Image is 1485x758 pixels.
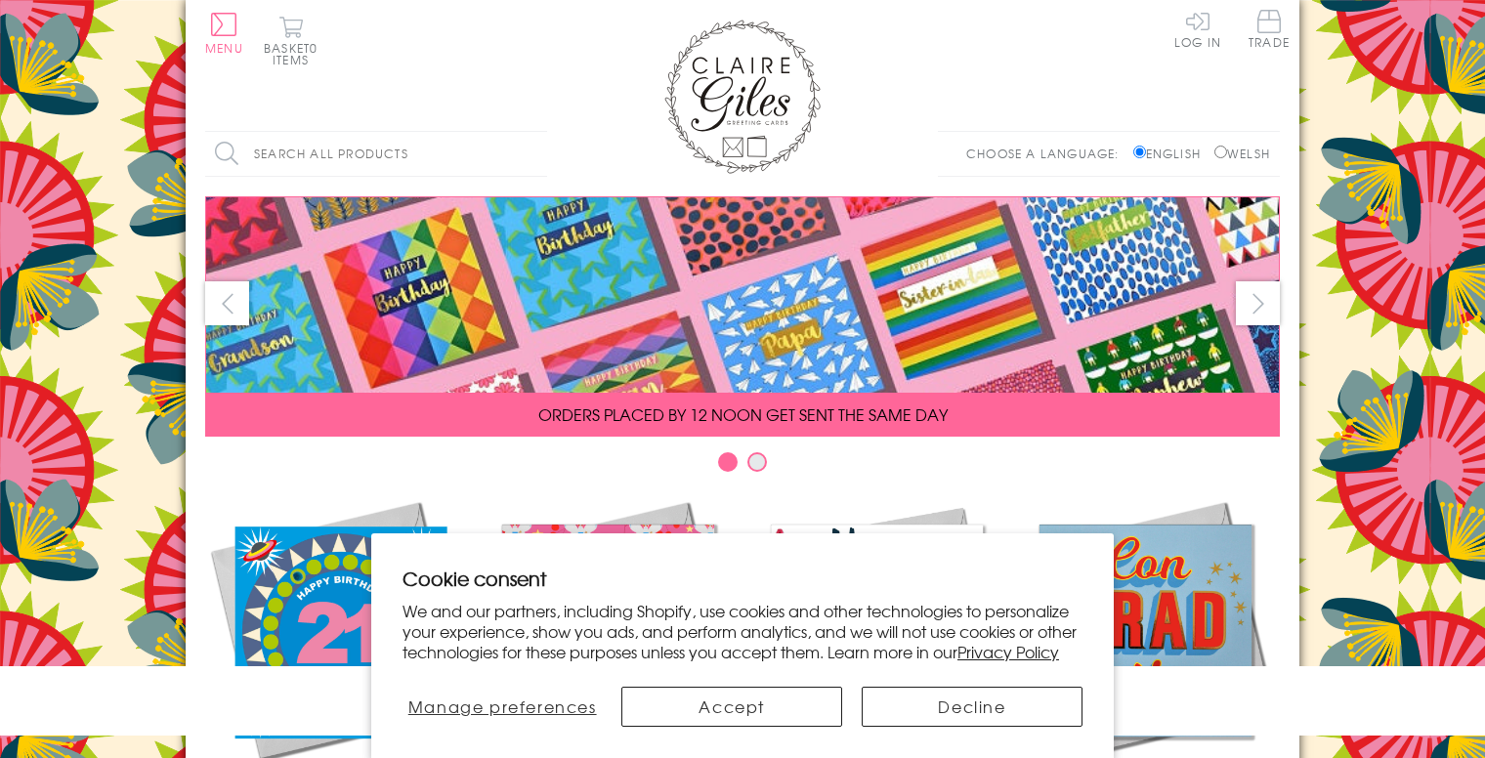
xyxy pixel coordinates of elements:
button: Carousel Page 1 (Current Slide) [718,452,738,472]
span: Manage preferences [408,695,597,718]
p: We and our partners, including Shopify, use cookies and other technologies to personalize your ex... [403,601,1082,661]
span: Menu [205,39,243,57]
button: Menu [205,13,243,54]
input: English [1133,146,1146,158]
label: Welsh [1214,145,1270,162]
span: Trade [1249,10,1290,48]
button: Basket0 items [264,16,318,65]
a: Log In [1174,10,1221,48]
input: Search all products [205,132,547,176]
button: Accept [621,687,842,727]
input: Welsh [1214,146,1227,158]
button: next [1236,281,1280,325]
a: Privacy Policy [957,640,1059,663]
a: Trade [1249,10,1290,52]
label: English [1133,145,1210,162]
button: Manage preferences [403,687,602,727]
button: Carousel Page 2 [747,452,767,472]
div: Carousel Pagination [205,451,1280,482]
span: ORDERS PLACED BY 12 NOON GET SENT THE SAME DAY [538,402,948,426]
p: Choose a language: [966,145,1129,162]
input: Search [528,132,547,176]
button: prev [205,281,249,325]
img: Claire Giles Greetings Cards [664,20,821,174]
span: 0 items [273,39,318,68]
h2: Cookie consent [403,565,1082,592]
button: Decline [862,687,1082,727]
